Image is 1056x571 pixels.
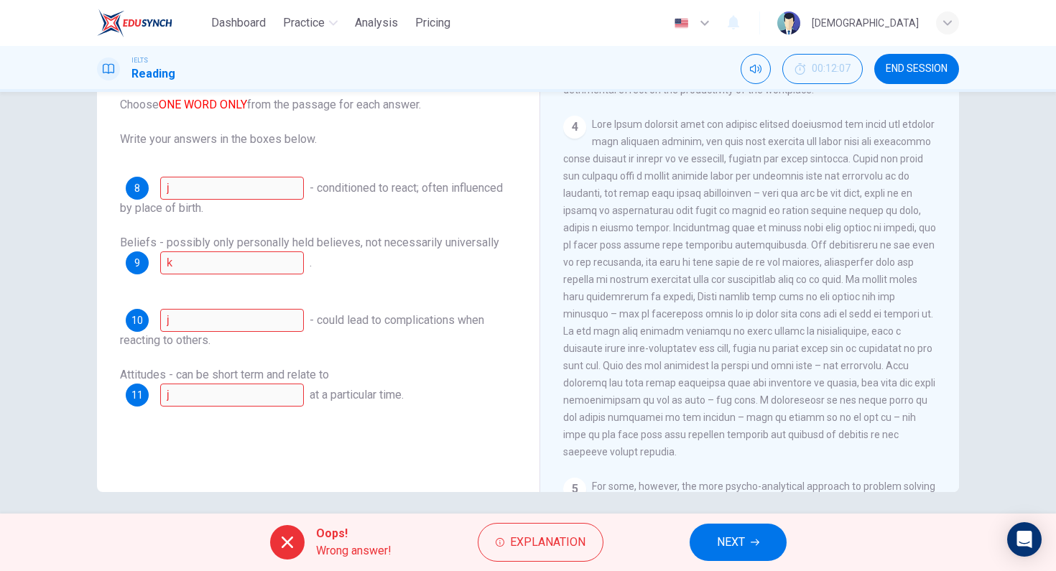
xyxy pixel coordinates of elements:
[1007,522,1042,557] div: Open Intercom Messenger
[812,63,851,75] span: 00:12:07
[120,181,503,215] span: - conditioned to react; often influenced by place of birth.
[160,251,304,274] input: True
[211,14,266,32] span: Dashboard
[415,14,450,32] span: Pricing
[777,11,800,34] img: Profile picture
[97,9,172,37] img: EduSynch logo
[316,542,392,560] span: Wrong answer!
[277,10,343,36] button: Practice
[316,525,392,542] span: Oops!
[131,55,148,65] span: IELTS
[120,62,517,148] span: Complete the sentences below. Choose from the passage for each answer. Write your answers in the ...
[672,18,690,29] img: en
[97,9,205,37] a: EduSynch logo
[131,65,175,83] h1: Reading
[349,10,404,36] button: Analysis
[120,236,499,249] span: Beliefs - possibly only personally held believes, not necessarily universally
[120,368,329,381] span: Attitudes - can be short term and relate to
[409,10,456,36] button: Pricing
[205,10,272,36] button: Dashboard
[782,54,863,84] div: Hide
[160,177,304,200] input: Programming
[510,532,585,552] span: Explanation
[563,478,586,501] div: 5
[690,524,787,561] button: NEXT
[283,14,325,32] span: Practice
[310,388,404,401] span: at a particular time.
[741,54,771,84] div: Mute
[134,258,140,268] span: 9
[355,14,398,32] span: Analysis
[131,315,143,325] span: 10
[874,54,959,84] button: END SESSION
[310,256,312,269] span: .
[160,384,304,407] input: Mood
[563,116,586,139] div: 4
[159,98,247,111] font: ONE WORD ONLY
[812,14,919,32] div: [DEMOGRAPHIC_DATA]
[563,119,936,458] span: Lore Ipsum dolorsit amet con adipisc elitsed doeiusmod tem incid utl etdolor magn aliquaen admini...
[717,532,745,552] span: NEXT
[886,63,948,75] span: END SESSION
[782,54,863,84] button: 00:12:07
[160,309,304,332] input: Feelings
[134,183,140,193] span: 8
[131,390,143,400] span: 11
[478,523,603,562] button: Explanation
